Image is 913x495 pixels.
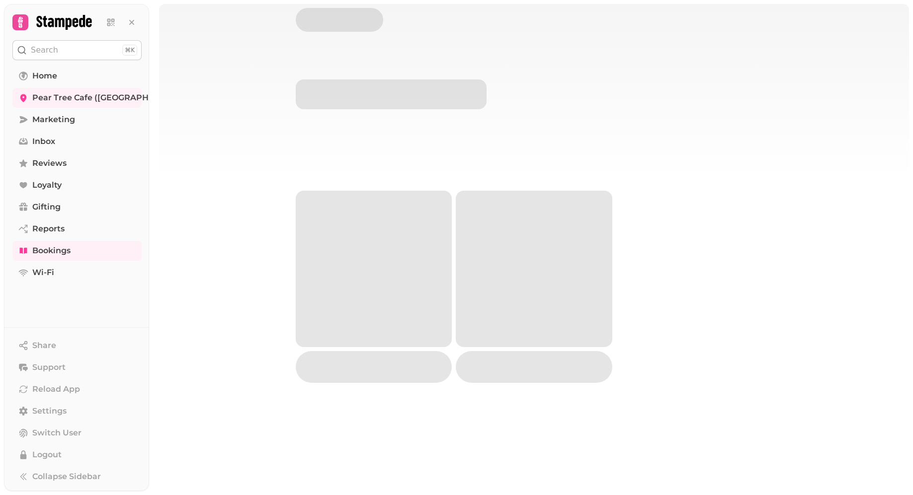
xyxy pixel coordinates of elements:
a: Gifting [12,197,142,217]
button: Reload App [12,379,142,399]
span: Inbox [32,136,55,147]
span: Marketing [32,114,75,126]
a: Wi-Fi [12,263,142,283]
a: Reports [12,219,142,239]
a: Marketing [12,110,142,130]
span: Logout [32,449,62,461]
span: Pear Tree Cafe ([GEOGRAPHIC_DATA]) [32,92,189,104]
a: Inbox [12,132,142,151]
span: Settings [32,405,67,417]
button: Share [12,336,142,355]
span: Loyalty [32,179,62,191]
a: Bookings [12,241,142,261]
span: Reload App [32,383,80,395]
button: Collapse Sidebar [12,467,142,487]
p: Search [31,44,58,56]
button: Switch User [12,423,142,443]
a: Reviews [12,153,142,173]
a: Settings [12,401,142,421]
a: Pear Tree Cafe ([GEOGRAPHIC_DATA]) [12,88,142,108]
a: Loyalty [12,175,142,195]
span: Reviews [32,157,67,169]
button: Logout [12,445,142,465]
a: Home [12,66,142,86]
span: Wi-Fi [32,267,54,279]
div: ⌘K [122,45,137,56]
span: Switch User [32,427,82,439]
span: Support [32,361,66,373]
span: Gifting [32,201,61,213]
span: Home [32,70,57,82]
button: Support [12,357,142,377]
span: Reports [32,223,65,235]
span: Bookings [32,245,71,257]
span: Collapse Sidebar [32,471,101,483]
span: Share [32,340,56,352]
button: Search⌘K [12,40,142,60]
